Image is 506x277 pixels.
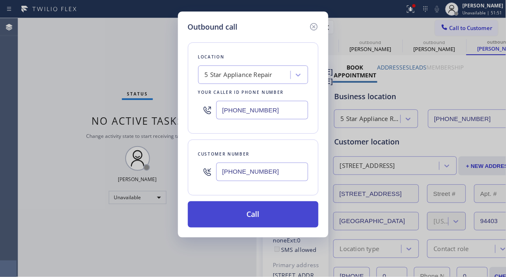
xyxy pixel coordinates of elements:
button: Call [188,201,319,228]
div: Customer number [198,150,308,158]
input: (123) 456-7890 [216,101,308,119]
div: Location [198,53,308,61]
div: 5 Star Appliance Repair [205,70,273,80]
input: (123) 456-7890 [216,163,308,181]
div: Your caller id phone number [198,88,308,97]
